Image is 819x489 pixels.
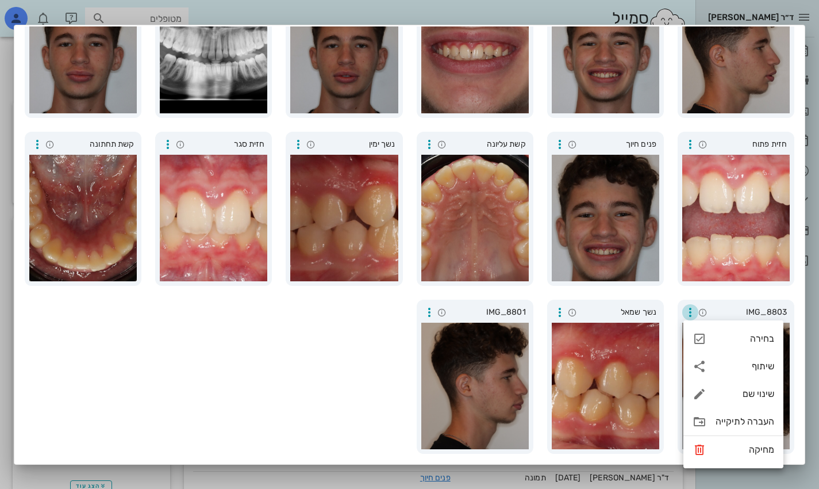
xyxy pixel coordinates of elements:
span: פנים חיוך [580,138,656,151]
div: שיתוף [716,361,774,372]
div: שינוי שם [716,388,774,399]
span: IMG_8803 [710,306,787,319]
div: מחיקה [716,444,774,455]
div: העברה לתיקייה [716,416,774,427]
span: נשך שמאל [580,306,656,319]
span: חזית פתוח [710,138,787,151]
span: קשת עליונה [449,138,526,151]
div: שיתוף [683,353,783,380]
span: חזית סגר [188,138,264,151]
div: בחירה [716,333,774,344]
span: קשת תחתונה [57,138,134,151]
span: IMG_8801 [449,306,526,319]
span: נשך ימין [318,138,395,151]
